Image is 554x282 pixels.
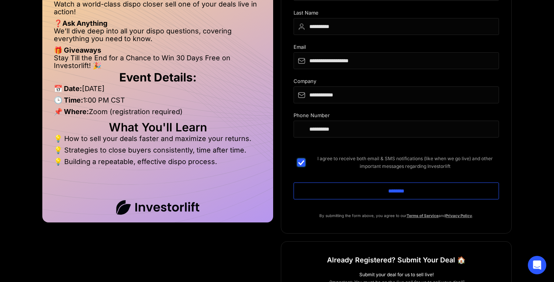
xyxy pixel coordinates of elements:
[54,158,262,166] li: 💡 Building a repeatable, effective dispo process.
[446,213,472,218] a: Privacy Policy
[54,19,107,27] strong: ❓Ask Anything
[119,70,197,84] strong: Event Details:
[54,0,262,20] li: Watch a world-class dispo closer sell one of your deals live in action!
[294,113,499,121] div: Phone Number
[311,155,499,170] span: I agree to receive both email & SMS notifications (like when we go live) and other important mess...
[54,46,101,54] strong: 🎁 Giveaways
[54,146,262,158] li: 💡 Strategies to close buyers consistently, time after time.
[54,27,262,46] li: We’ll dive deep into all your dispo questions, covering everything you need to know.
[407,213,439,218] a: Terms of Service
[327,253,466,267] h1: Already Registered? Submit Your Deal 🏠
[528,256,546,274] div: Open Intercom Messenger
[294,44,499,52] div: Email
[294,10,499,18] div: Last Name
[294,271,499,279] div: Submit your deal for us to sell live!
[54,85,82,93] strong: 📅 Date:
[54,54,262,70] li: Stay Till the End for a Chance to Win 30 Days Free on Investorlift! 🎉
[54,108,262,119] li: Zoom (registration required)
[54,96,262,108] li: 1:00 PM CST
[54,108,89,116] strong: 📌 Where:
[294,212,499,219] p: By submitting the form above, you agree to our and .
[54,123,262,131] h2: What You'll Learn
[54,96,83,104] strong: 🕒 Time:
[54,135,262,146] li: 💡 How to sell your deals faster and maximize your returns.
[294,78,499,86] div: Company
[54,85,262,96] li: [DATE]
